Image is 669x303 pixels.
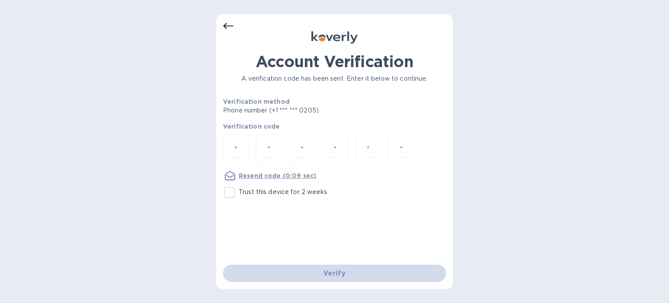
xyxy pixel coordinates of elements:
p: Trust this device for 2 weeks [239,187,327,197]
u: Resend code (0:09 sec) [239,172,316,179]
p: Verification code [223,122,446,131]
p: Phone number (+1 *** *** 0205) [223,106,385,115]
h1: Account Verification [223,52,446,71]
b: Verification method [223,98,290,105]
p: A verification code has been sent. Enter it below to continue. [223,74,446,83]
